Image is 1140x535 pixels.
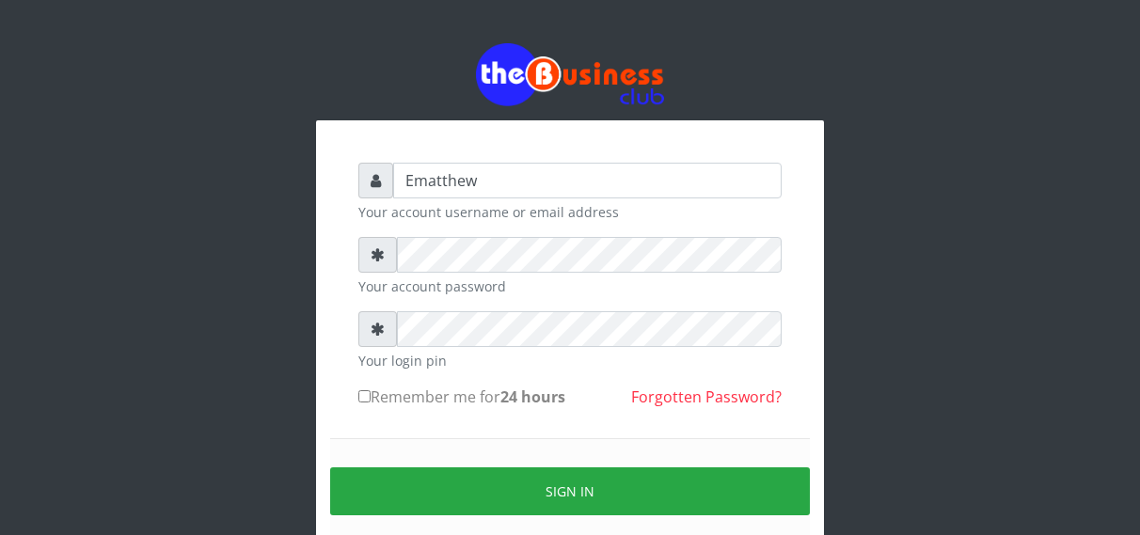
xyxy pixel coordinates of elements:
[358,351,782,370] small: Your login pin
[330,467,810,515] button: Sign in
[500,386,565,407] b: 24 hours
[631,386,782,407] a: Forgotten Password?
[358,276,782,296] small: Your account password
[358,390,371,402] input: Remember me for24 hours
[393,163,782,198] input: Username or email address
[358,202,782,222] small: Your account username or email address
[358,386,565,408] label: Remember me for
